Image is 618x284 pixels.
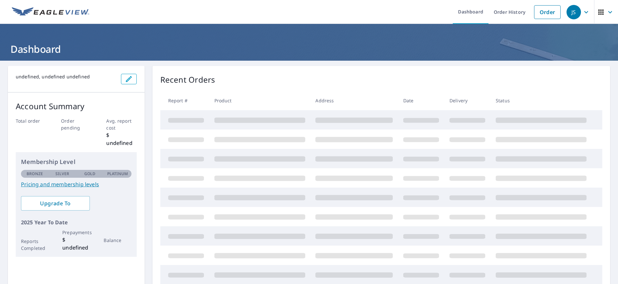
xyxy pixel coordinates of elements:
[104,237,131,244] p: Balance
[12,7,89,17] img: EV Logo
[444,91,490,110] th: Delivery
[21,218,131,226] p: 2025 Year To Date
[534,5,561,19] a: Order
[84,171,95,177] p: Gold
[16,100,137,112] p: Account Summary
[107,171,128,177] p: Platinum
[27,171,43,177] p: Bronze
[16,117,46,124] p: Total order
[567,5,581,19] div: JS
[55,171,69,177] p: Silver
[160,91,209,110] th: Report #
[310,91,398,110] th: Address
[62,236,90,252] p: $ undefined
[62,229,90,236] p: Prepayments
[61,117,91,131] p: Order pending
[398,91,444,110] th: Date
[8,42,610,56] h1: Dashboard
[490,91,592,110] th: Status
[16,74,116,80] p: undefined, undefined undefined
[21,157,131,166] p: Membership Level
[21,196,90,211] a: Upgrade To
[26,200,85,207] span: Upgrade To
[21,180,131,188] a: Pricing and membership levels
[106,131,136,147] p: $ undefined
[21,238,49,252] p: Reports Completed
[160,74,215,86] p: Recent Orders
[106,117,136,131] p: Avg. report cost
[209,91,310,110] th: Product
